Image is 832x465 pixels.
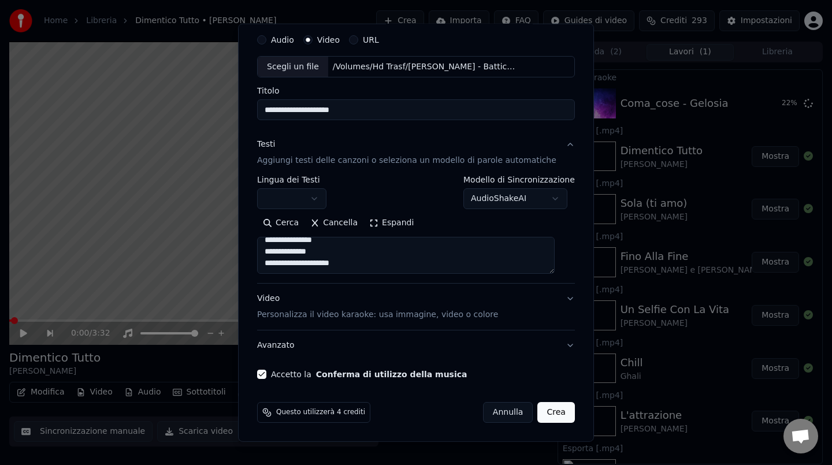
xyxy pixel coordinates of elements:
label: URL [363,35,379,43]
label: Titolo [257,87,575,95]
div: Testi [257,139,275,150]
label: Accetto la [271,370,467,378]
button: Cerca [257,214,304,232]
button: Espandi [363,214,419,232]
button: Crea [538,402,575,423]
p: Aggiungi testi delle canzoni o seleziona un modello di parole automatiche [257,155,556,166]
button: Accetto la [316,370,467,378]
div: Video [257,293,498,321]
button: Annulla [483,402,533,423]
div: Scegli un file [258,56,328,77]
label: Video [317,35,340,43]
label: Lingua dei Testi [257,176,326,184]
label: Modello di Sincronizzazione [463,176,575,184]
div: TestiAggiungi testi delle canzoni o seleziona un modello di parole automatiche [257,176,575,283]
label: Audio [271,35,294,43]
button: Avanzato [257,330,575,360]
span: Questo utilizzerà 4 crediti [276,408,365,417]
div: /Volumes/Hd Trasf/[PERSON_NAME] - Batticuore.mov [328,61,525,72]
button: VideoPersonalizza il video karaoke: usa immagine, video o colore [257,284,575,330]
p: Personalizza il video karaoke: usa immagine, video o colore [257,309,498,321]
button: Cancella [304,214,363,232]
button: TestiAggiungi testi delle canzoni o seleziona un modello di parole automatiche [257,129,575,176]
